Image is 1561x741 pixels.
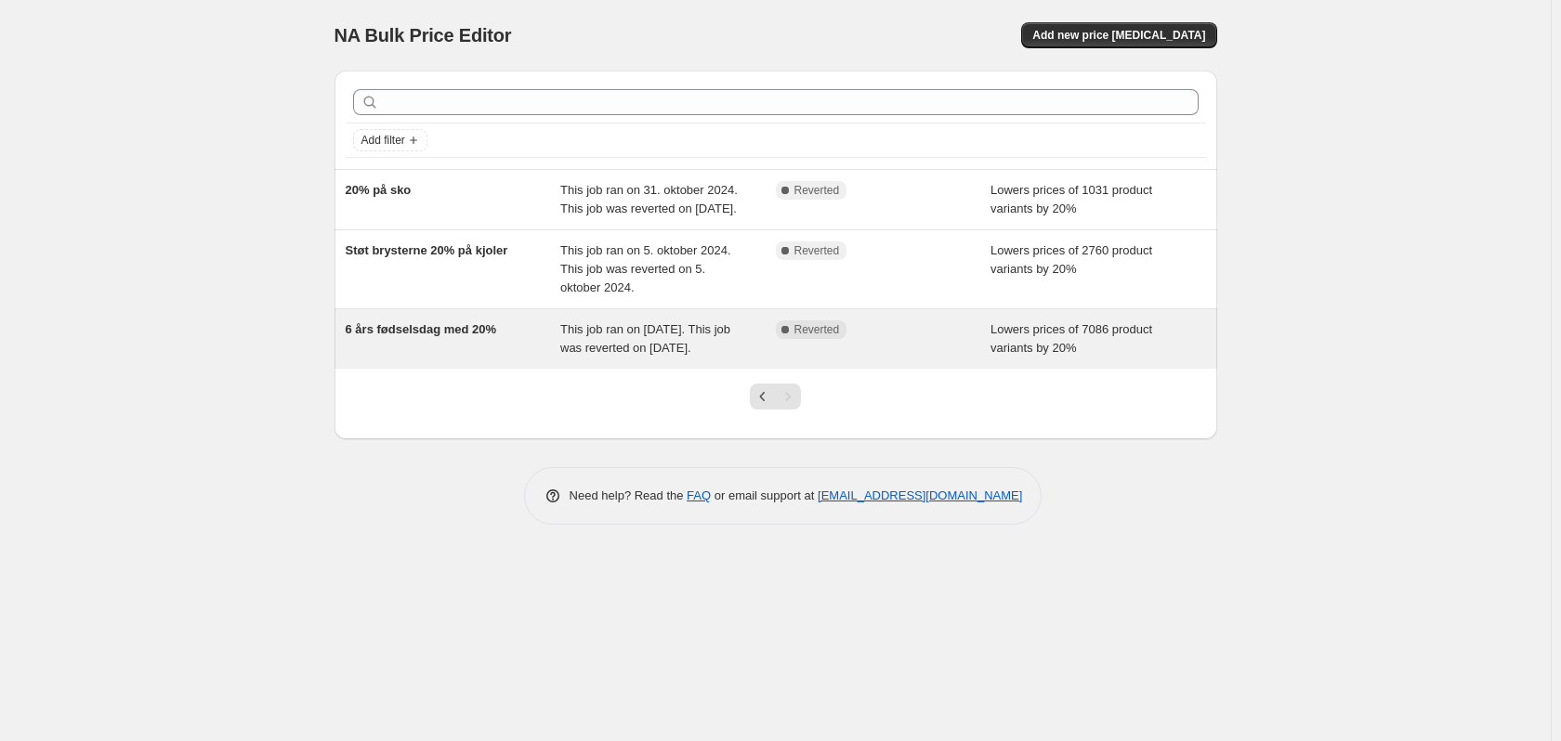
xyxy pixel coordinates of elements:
[990,322,1152,355] span: Lowers prices of 7086 product variants by 20%
[560,243,731,294] span: This job ran on 5. oktober 2024. This job was reverted on 5. oktober 2024.
[346,243,508,257] span: Støt brysterne 20% på kjoler
[750,383,776,409] button: Previous
[1032,28,1205,43] span: Add new price [MEDICAL_DATA]
[750,383,801,409] nav: Pagination
[334,25,512,45] span: NA Bulk Price Editor
[361,133,405,148] span: Add filter
[560,183,738,215] span: This job ran on 31. oktober 2024. This job was reverted on [DATE].
[711,488,818,502] span: or email support at
[794,243,840,258] span: Reverted
[560,322,730,355] span: This job ran on [DATE]. This job was reverted on [DATE].
[1021,22,1216,48] button: Add new price [MEDICAL_DATA]
[818,488,1022,502] a: [EMAIL_ADDRESS][DOMAIN_NAME]
[990,183,1152,215] span: Lowers prices of 1031 product variants by 20%
[794,322,840,337] span: Reverted
[990,243,1152,276] span: Lowers prices of 2760 product variants by 20%
[353,129,427,151] button: Add filter
[794,183,840,198] span: Reverted
[687,488,711,502] a: FAQ
[346,322,497,336] span: 6 års fødselsdag med 20%
[570,488,688,502] span: Need help? Read the
[346,183,412,197] span: 20% på sko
